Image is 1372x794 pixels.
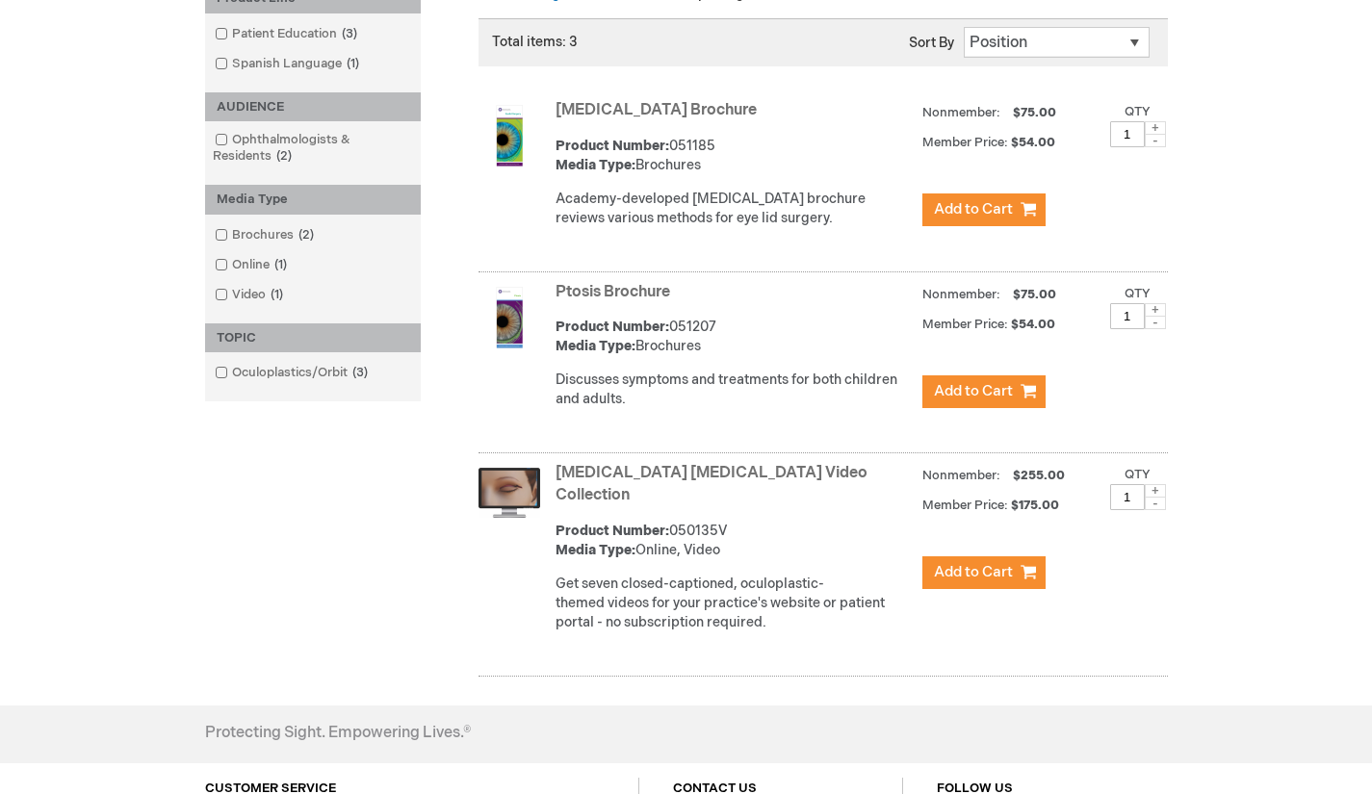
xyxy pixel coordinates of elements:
[479,468,540,518] img: Oculoplastics Patient Education Video Collection
[556,523,669,539] strong: Product Number:
[337,26,362,41] span: 3
[266,287,288,302] span: 1
[479,287,540,348] img: Ptosis Brochure
[1110,303,1145,329] input: Qty
[1010,105,1059,120] span: $75.00
[1011,135,1058,150] span: $54.00
[556,319,669,335] strong: Product Number:
[210,55,367,73] a: Spanish Language1
[556,464,867,504] a: [MEDICAL_DATA] [MEDICAL_DATA] Video Collection
[1110,121,1145,147] input: Qty
[210,226,322,244] a: Brochures2
[556,522,913,560] div: 050135V Online, Video
[210,131,416,166] a: Ophthalmologists & Residents2
[922,317,1008,332] strong: Member Price:
[556,283,670,301] a: Ptosis Brochure
[205,92,421,122] div: AUDIENCE
[934,382,1013,400] span: Add to Cart
[922,135,1008,150] strong: Member Price:
[556,318,913,356] div: 051207 Brochures
[922,464,1000,488] strong: Nonmember:
[210,364,375,382] a: Oculoplastics/Orbit3
[556,101,757,119] a: [MEDICAL_DATA] Brochure
[934,200,1013,218] span: Add to Cart
[348,365,373,380] span: 3
[556,338,635,354] strong: Media Type:
[492,34,578,50] span: Total items: 3
[272,148,297,164] span: 2
[1010,468,1068,483] span: $255.00
[1011,498,1062,513] span: $175.00
[1011,317,1058,332] span: $54.00
[556,137,913,175] div: 051185 Brochures
[909,35,954,51] label: Sort By
[556,542,635,558] strong: Media Type:
[205,185,421,215] div: Media Type
[556,157,635,173] strong: Media Type:
[922,193,1046,226] button: Add to Cart
[205,725,471,742] h4: Protecting Sight. Empowering Lives.®
[210,286,291,304] a: Video1
[922,101,1000,125] strong: Nonmember:
[556,575,913,632] p: Get seven closed-captioned, oculoplastic-themed videos for your practice's website or patient por...
[934,563,1013,581] span: Add to Cart
[210,256,295,274] a: Online1
[922,375,1046,408] button: Add to Cart
[205,323,421,353] div: TOPIC
[210,25,365,43] a: Patient Education3
[556,190,913,228] div: Academy-developed [MEDICAL_DATA] brochure reviews various methods for eye lid surgery.
[1125,286,1151,301] label: Qty
[342,56,364,71] span: 1
[922,498,1008,513] strong: Member Price:
[1010,287,1059,302] span: $75.00
[1110,484,1145,510] input: Qty
[922,283,1000,307] strong: Nonmember:
[270,257,292,272] span: 1
[556,371,913,409] div: Discusses symptoms and treatments for both children and adults.
[1125,104,1151,119] label: Qty
[556,138,669,154] strong: Product Number:
[1125,467,1151,482] label: Qty
[294,227,319,243] span: 2
[922,556,1046,589] button: Add to Cart
[479,105,540,166] img: Eyelid Surgery Brochure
